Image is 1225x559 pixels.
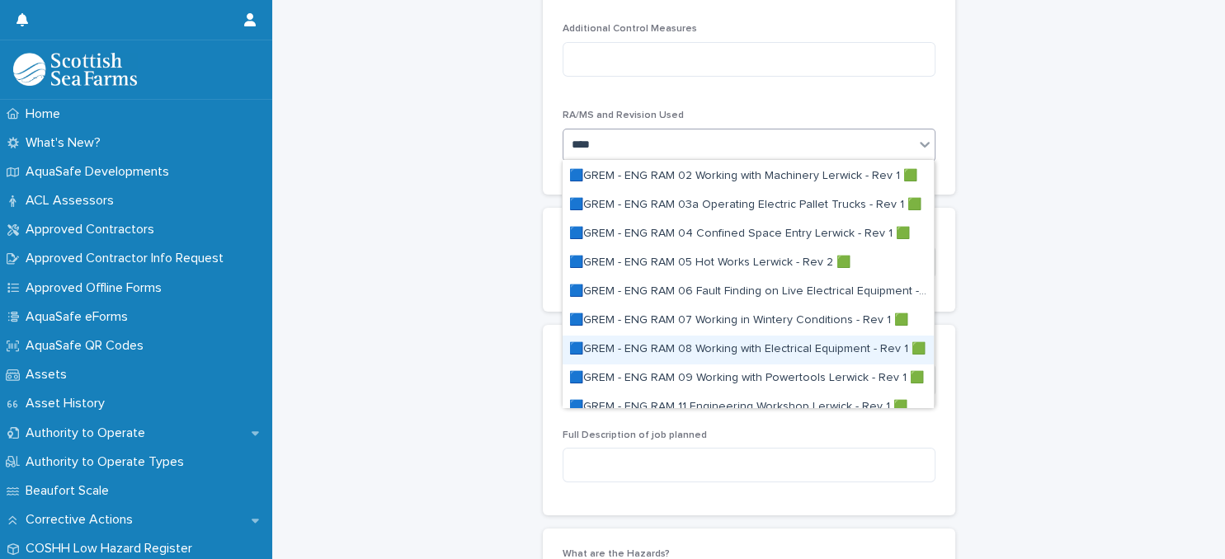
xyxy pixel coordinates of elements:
[19,222,167,237] p: Approved Contractors
[563,549,670,559] span: What are the Hazards?
[563,191,934,220] div: 🟦GREM - ENG RAM 03a Operating Electric Pallet Trucks - Rev 1 🟩
[19,280,175,296] p: Approved Offline Forms
[19,338,157,354] p: AquaSafe QR Codes
[19,251,237,266] p: Approved Contractor Info Request
[19,193,127,209] p: ACL Assessors
[563,336,934,364] div: 🟦GREM - ENG RAM 08 Working with Electrical Equipment - Rev 1 🟩
[563,220,934,249] div: 🟦GREM - ENG RAM 04 Confined Space Entry Lerwick - Rev 1 🟩
[19,367,80,383] p: Assets
[563,110,684,120] span: RA/MS and Revision Used
[563,393,934,422] div: 🟦GREM - ENG RAM 11 Engineering Workshop Lerwick - Rev 1 🟩
[19,106,73,122] p: Home
[563,278,934,307] div: 🟦GREM - ENG RAM 06 Fault Finding on Live Electrical Equipment - Rev 1 🟩
[563,430,707,440] span: Full Description of job planned
[19,483,122,499] p: Beaufort Scale
[19,512,146,528] p: Corrective Actions
[19,425,158,441] p: Authority to Operate
[563,24,697,34] span: Additional Control Measures
[563,364,934,393] div: 🟦GREM - ENG RAM 09 Working with Powertools Lerwick - Rev 1 🟩
[563,162,934,191] div: 🟦GREM - ENG RAM 02 Working with Machinery Lerwick - Rev 1 🟩
[19,164,182,180] p: AquaSafe Developments
[19,541,205,557] p: COSHH Low Hazard Register
[563,249,934,278] div: 🟦GREM - ENG RAM 05 Hot Works Lerwick - Rev 2 🟩
[19,309,141,325] p: AquaSafe eForms
[13,53,137,86] img: bPIBxiqnSb2ggTQWdOVV
[563,307,934,336] div: 🟦GREM - ENG RAM 07 Working in Wintery Conditions - Rev 1 🟩
[19,454,197,470] p: Authority to Operate Types
[19,135,114,151] p: What's New?
[19,396,118,411] p: Asset History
